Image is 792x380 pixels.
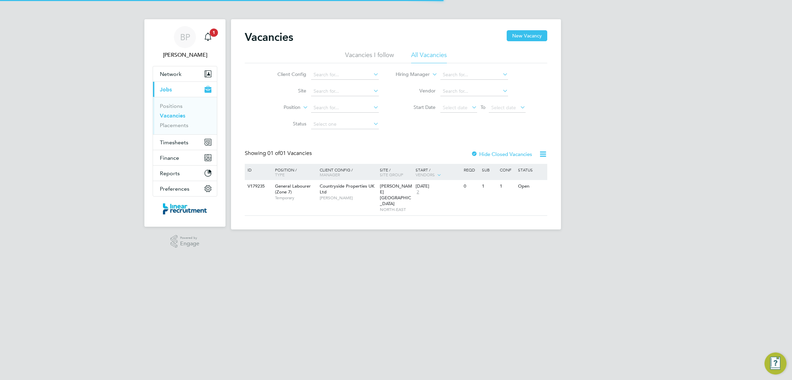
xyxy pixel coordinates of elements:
[153,181,217,196] button: Preferences
[414,164,462,181] div: Start /
[396,104,436,110] label: Start Date
[311,103,379,113] input: Search for...
[318,164,378,180] div: Client Config /
[210,29,218,37] span: 1
[443,104,467,111] span: Select date
[261,104,300,111] label: Position
[163,203,207,214] img: linearrecruitment-logo-retina.png
[153,51,217,59] span: Bethan Parr
[440,87,508,96] input: Search for...
[160,112,185,119] a: Vacancies
[245,30,293,44] h2: Vacancies
[311,70,379,80] input: Search for...
[491,104,516,111] span: Select date
[320,183,374,195] span: Countryside Properties UK Ltd
[153,66,217,81] button: Network
[160,122,188,128] a: Placements
[478,103,487,112] span: To
[160,86,172,93] span: Jobs
[320,195,376,201] span: [PERSON_NAME]
[320,172,340,177] span: Manager
[245,150,313,157] div: Showing
[480,180,498,193] div: 1
[160,103,183,109] a: Positions
[516,180,546,193] div: Open
[153,26,217,59] a: BP[PERSON_NAME]
[462,180,480,193] div: 0
[396,88,436,94] label: Vendor
[180,241,199,247] span: Engage
[153,150,217,165] button: Finance
[180,235,199,241] span: Powered by
[471,151,532,157] label: Hide Closed Vacancies
[480,164,498,176] div: Sub
[416,172,435,177] span: Vendors
[267,150,280,157] span: 01 of
[440,70,508,80] input: Search for...
[267,88,306,94] label: Site
[498,180,516,193] div: 1
[153,82,217,97] button: Jobs
[170,235,200,248] a: Powered byEngage
[380,183,412,206] span: [PERSON_NAME][GEOGRAPHIC_DATA]
[498,164,516,176] div: Conf
[764,353,786,375] button: Engage Resource Center
[390,71,430,78] label: Hiring Manager
[345,51,394,63] li: Vacancies I follow
[507,30,547,41] button: New Vacancy
[160,139,188,146] span: Timesheets
[267,71,306,77] label: Client Config
[180,33,190,42] span: BP
[411,51,447,63] li: All Vacancies
[416,183,460,189] div: [DATE]
[160,186,189,192] span: Preferences
[380,207,412,212] span: NORTH-EAST
[267,121,306,127] label: Status
[160,155,179,161] span: Finance
[267,150,312,157] span: 01 Vacancies
[275,172,285,177] span: Type
[153,135,217,150] button: Timesheets
[144,19,225,227] nav: Main navigation
[311,87,379,96] input: Search for...
[246,180,270,193] div: V179235
[160,170,180,177] span: Reports
[275,183,311,195] span: General Labourer (Zone 7)
[380,172,403,177] span: Site Group
[153,97,217,134] div: Jobs
[516,164,546,176] div: Status
[275,195,316,201] span: Temporary
[246,164,270,176] div: ID
[160,71,181,77] span: Network
[311,120,379,129] input: Select one
[270,164,318,180] div: Position /
[462,164,480,176] div: Reqd
[201,26,215,48] a: 1
[416,189,420,195] span: 2
[153,203,217,214] a: Go to home page
[153,166,217,181] button: Reports
[378,164,414,180] div: Site /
